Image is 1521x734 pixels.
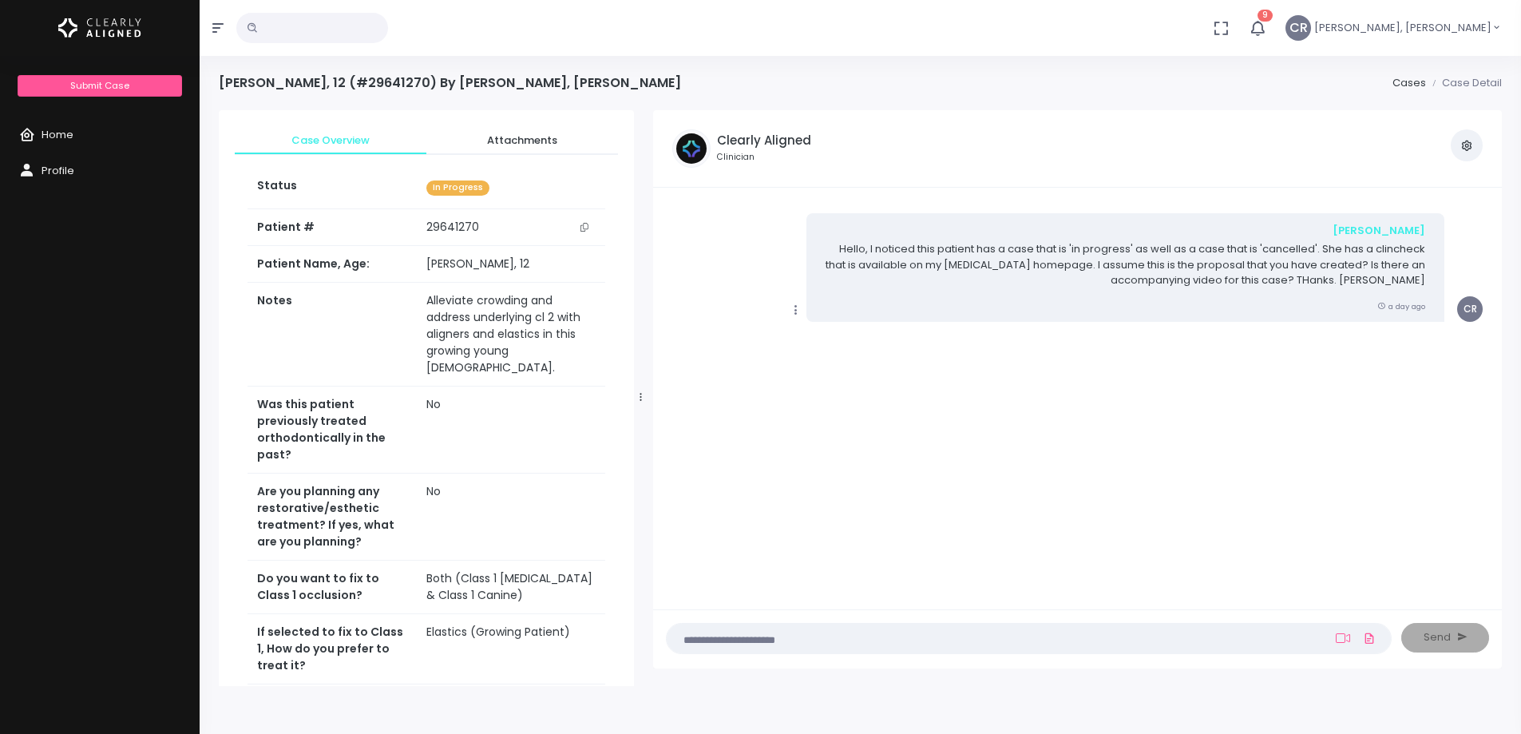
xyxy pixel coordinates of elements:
p: Hello, I noticed this patient has a case that is 'in progress' as well as a case that is 'cancell... [826,241,1425,288]
div: scrollable content [666,200,1489,593]
td: [PERSON_NAME], 12 [417,246,604,283]
th: Was this patient previously treated orthodontically in the past? [248,387,417,474]
span: CR [1457,296,1483,322]
span: In Progress [426,181,489,196]
h4: [PERSON_NAME], 12 (#29641270) By [PERSON_NAME], [PERSON_NAME] [219,75,681,90]
a: Cases [1392,75,1426,90]
a: Submit Case [18,75,181,97]
a: Add Loom Video [1333,632,1353,645]
td: No [417,387,604,474]
span: CR [1285,15,1311,41]
td: Alleviate crowding and address underlying cl 2 with aligners and elastics in this growing young [... [417,283,604,387]
td: Elastics (Growing Patient) [417,614,604,684]
td: No [417,474,604,561]
small: a day ago [1377,301,1425,311]
th: Patient Name, Age: [248,246,417,283]
a: Add Files [1360,624,1379,653]
th: Are you planning any restorative/esthetic treatment? If yes, what are you planning? [248,474,417,561]
img: Logo Horizontal [58,11,141,45]
span: Profile [42,163,74,178]
th: Do you want to fix to Class 1 occlusion? [248,561,417,614]
span: [PERSON_NAME], [PERSON_NAME] [1314,20,1491,36]
li: Case Detail [1426,75,1502,91]
span: Submit Case [70,79,129,92]
td: Both (Class 1 [MEDICAL_DATA] & Class 1 Canine) [417,561,604,614]
h5: Clearly Aligned [717,133,811,148]
td: 29641270 [417,209,604,246]
th: Notes [248,283,417,387]
th: Status [248,168,417,208]
div: [PERSON_NAME] [826,223,1425,239]
span: 9 [1258,10,1273,22]
small: Clinician [717,151,811,164]
span: Case Overview [248,133,414,149]
th: If selected to fix to Class 1, How do you prefer to treat it? [248,614,417,684]
th: Patient # [248,208,417,246]
div: scrollable content [219,110,634,686]
span: Attachments [439,133,605,149]
span: Home [42,127,73,142]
